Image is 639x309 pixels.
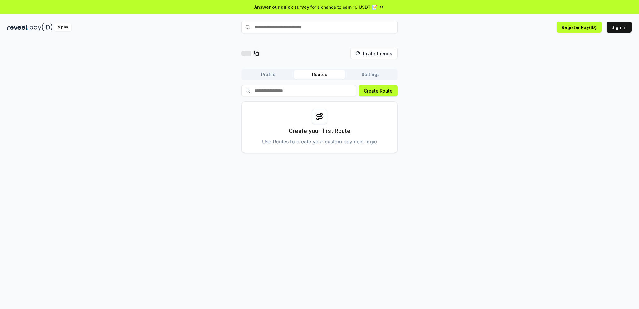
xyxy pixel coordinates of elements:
[254,4,309,10] span: Answer our quick survey
[54,23,71,31] div: Alpha
[607,22,632,33] button: Sign In
[262,138,377,145] p: Use Routes to create your custom payment logic
[243,70,294,79] button: Profile
[294,70,345,79] button: Routes
[359,85,398,96] button: Create Route
[557,22,602,33] button: Register Pay(ID)
[350,48,398,59] button: Invite friends
[310,4,377,10] span: for a chance to earn 10 USDT 📝
[7,23,28,31] img: reveel_dark
[289,127,350,135] p: Create your first Route
[30,23,53,31] img: pay_id
[363,50,392,57] span: Invite friends
[345,70,396,79] button: Settings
